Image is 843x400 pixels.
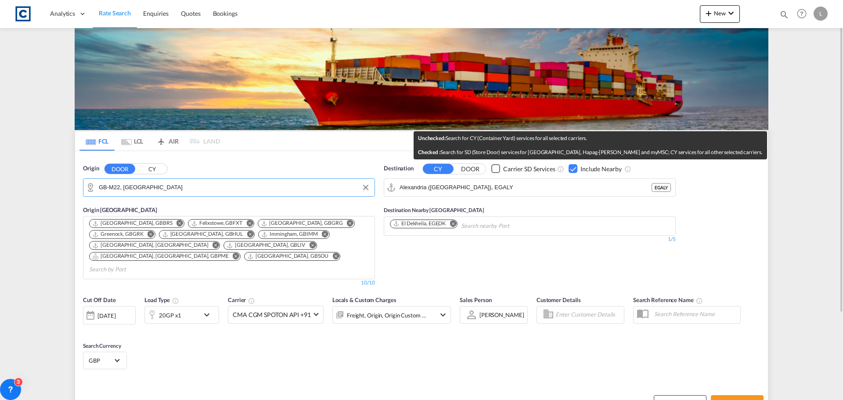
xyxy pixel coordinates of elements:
[79,131,115,151] md-tab-item: FCL
[444,220,457,229] button: Remove
[384,207,484,213] span: Destination Nearby [GEOGRAPHIC_DATA]
[652,183,671,192] div: EGALY
[79,131,220,151] md-pagination-wrapper: Use the left and right arrow keys to navigate between tabs
[332,306,451,324] div: Freight Origin Origin Custom Factory Stuffingicon-chevron-down
[384,236,676,243] div: 1/5
[83,306,136,324] div: [DATE]
[438,310,448,320] md-icon: icon-chevron-down
[137,164,167,174] button: CY
[384,164,414,173] span: Destination
[557,166,564,173] md-icon: Unchecked: Search for CY (Container Yard) services for all selected carriers.Checked : Search for...
[83,342,121,349] span: Search Currency
[75,28,768,130] img: LCL+%26+FCL+BACKGROUND.png
[83,164,99,173] span: Origin
[172,297,179,304] md-icon: icon-information-outline
[99,181,370,194] input: Search by Door
[159,309,181,321] div: 20GP x1
[202,310,216,320] md-icon: icon-chevron-down
[327,252,340,261] button: Remove
[247,252,331,260] div: Press delete to remove this chip.
[191,220,242,227] div: Felixstowe, GBFXT
[703,8,714,18] md-icon: icon-plus 400-fg
[650,307,740,321] input: Search Reference Name
[171,220,184,228] button: Remove
[794,6,809,21] span: Help
[92,241,210,249] div: Press delete to remove this chip.
[99,9,131,17] span: Rate Search
[50,9,75,18] span: Analytics
[461,219,544,233] input: Search nearby Port
[503,165,555,173] div: Carrier SD Services
[144,306,219,324] div: 20GP x1icon-chevron-down
[213,10,238,17] span: Bookings
[332,296,396,303] span: Locals & Custom Charges
[537,296,581,303] span: Customer Details
[92,252,229,260] div: Portsmouth, HAM, GBPME
[261,231,317,238] div: Immingham, GBIMM
[241,220,254,228] button: Remove
[359,181,372,194] button: Clear Input
[13,4,33,24] img: 1fdb9190129311efbfaf67cbb4249bed.jpeg
[491,164,555,173] md-checkbox: Checkbox No Ink
[423,164,454,174] button: CY
[814,7,828,21] div: L
[389,217,548,233] md-chips-wrap: Chips container. Use arrow keys to select chips.
[115,131,150,151] md-tab-item: LCL
[726,8,736,18] md-icon: icon-chevron-down
[206,241,220,250] button: Remove
[233,310,311,319] span: CMA CGM SPOTON API +91
[228,296,255,303] span: Carrier
[569,164,622,173] md-checkbox: Checkbox No Ink
[191,220,244,227] div: Press delete to remove this chip.
[384,179,675,196] md-input-container: Alexandria (El Iskandariya), EGALY
[162,231,245,238] div: Press delete to remove this chip.
[479,311,524,318] div: [PERSON_NAME]
[104,164,135,174] button: DOOR
[88,216,370,277] md-chips-wrap: Chips container. Use arrow keys to select chips.
[400,181,652,194] input: Search by Port
[418,149,440,155] span: Checked :
[700,5,740,23] button: icon-plus 400-fgNewicon-chevron-down
[248,297,255,304] md-icon: The selected Trucker/Carrierwill be displayed in the rate results If the rates are from another f...
[97,312,115,320] div: [DATE]
[143,10,169,17] span: Enquiries
[83,206,157,213] span: Origin [GEOGRAPHIC_DATA]
[479,308,525,321] md-select: Sales Person: Lynsey Heaton
[89,357,113,364] span: GBP
[261,231,319,238] div: Press delete to remove this chip.
[580,165,622,173] div: Include Nearby
[83,296,116,303] span: Cut Off Date
[418,148,763,157] div: Search for SD (Store Door) services for [GEOGRAPHIC_DATA], Hapag-[PERSON_NAME] and myMSC; CY serv...
[696,297,703,304] md-icon: Your search will be saved by the below given name
[227,241,307,249] div: Press delete to remove this chip.
[779,10,789,23] div: icon-magnify
[418,135,446,141] span: Unchecked:
[303,241,317,250] button: Remove
[393,220,446,227] div: El Dekheila, EGEDK
[455,164,486,174] button: DOOR
[92,252,231,260] div: Press delete to remove this chip.
[144,296,179,303] span: Load Type
[361,279,375,287] div: 10/10
[460,296,492,303] span: Sales Person
[703,10,736,17] span: New
[779,10,789,19] md-icon: icon-magnify
[83,179,375,196] md-input-container: GB-M22, Manchester
[227,241,305,249] div: Liverpool, GBLIV
[92,220,174,227] div: Press delete to remove this chip.
[92,231,144,238] div: Greenock, GBGRK
[393,220,447,227] div: Press delete to remove this chip.
[150,131,185,151] md-tab-item: AIR
[227,252,240,261] button: Remove
[83,323,90,335] md-datepicker: Select
[181,10,200,17] span: Quotes
[92,231,145,238] div: Press delete to remove this chip.
[633,296,703,303] span: Search Reference Name
[89,263,173,277] input: Chips input.
[316,231,329,239] button: Remove
[341,220,354,228] button: Remove
[247,252,329,260] div: Southampton, GBSOU
[88,354,122,367] md-select: Select Currency: £ GBPUnited Kingdom Pound
[156,136,166,143] md-icon: icon-airplane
